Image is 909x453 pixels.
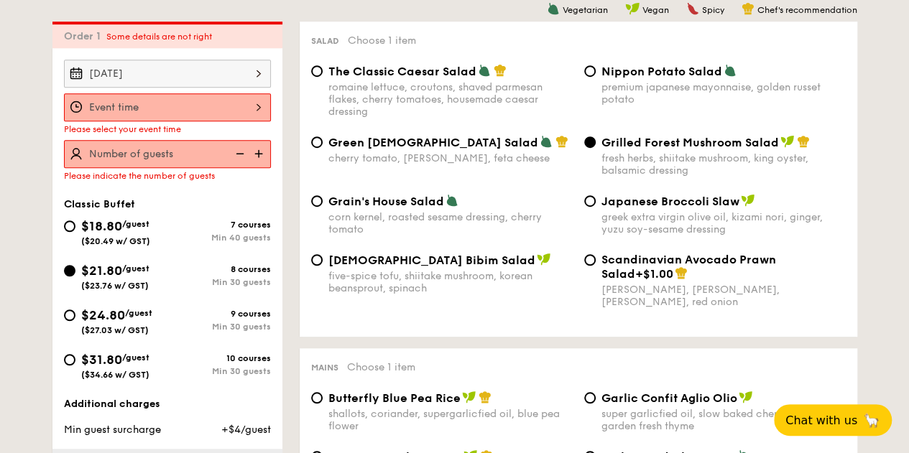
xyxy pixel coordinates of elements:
[601,253,776,281] span: Scandinavian Avocado Prawn Salad
[328,81,573,118] div: romaine lettuce, croutons, shaved parmesan flakes, cherry tomatoes, housemade caesar dressing
[122,219,149,229] span: /guest
[311,136,323,148] input: Green [DEMOGRAPHIC_DATA] Saladcherry tomato, [PERSON_NAME], feta cheese
[757,5,857,15] span: Chef's recommendation
[584,392,596,403] input: Garlic Confit Aglio Oliosuper garlicfied oil, slow baked cherry tomatoes, garden fresh thyme
[328,65,476,78] span: The Classic Caesar Salad
[328,152,573,164] div: cherry tomato, [PERSON_NAME], feta cheese
[311,363,338,373] span: Mains
[167,366,271,376] div: Min 30 guests
[311,254,323,266] input: [DEMOGRAPHIC_DATA] Bibim Saladfive-spice tofu, shiitake mushroom, korean beansprout, spinach
[601,284,846,308] div: [PERSON_NAME], [PERSON_NAME], [PERSON_NAME], red onion
[81,263,122,279] span: $21.80
[328,136,538,149] span: Green [DEMOGRAPHIC_DATA] Salad
[601,65,722,78] span: Nippon Potato Salad
[601,391,737,405] span: Garlic Confit Aglio Olio
[81,236,150,246] span: ($20.49 w/ GST)
[601,152,846,177] div: fresh herbs, shiitake mushroom, king oyster, balsamic dressing
[601,408,846,432] div: super garlicfied oil, slow baked cherry tomatoes, garden fresh thyme
[167,322,271,332] div: Min 30 guests
[625,2,640,15] img: icon-vegan.f8ff3823.svg
[739,391,753,403] img: icon-vegan.f8ff3823.svg
[81,352,122,368] span: $31.80
[81,281,149,291] span: ($23.76 w/ GST)
[785,414,857,427] span: Chat with us
[686,2,699,15] img: icon-spicy.37a8142b.svg
[584,65,596,77] input: Nippon Potato Saladpremium japanese mayonnaise, golden russet potato
[642,5,669,15] span: Vegan
[540,135,553,148] img: icon-vegetarian.fe4039eb.svg
[167,309,271,319] div: 9 courses
[601,136,779,149] span: Grilled Forest Mushroom Salad
[863,412,880,429] span: 🦙
[328,270,573,294] div: five-spice tofu, shiitake mushroom, korean beansprout, spinach
[741,194,755,207] img: icon-vegan.f8ff3823.svg
[780,135,795,148] img: icon-vegan.f8ff3823.svg
[555,135,568,148] img: icon-chef-hat.a58ddaea.svg
[64,397,271,411] div: Additional charges
[122,352,149,363] span: /guest
[478,64,491,77] img: icon-vegetarian.fe4039eb.svg
[167,264,271,274] div: 8 courses
[64,93,271,121] input: Event time
[601,81,846,106] div: premium japanese mayonnaise, golden russet potato
[64,424,161,436] span: Min guest surcharge
[742,2,755,15] img: icon-chef-hat.a58ddaea.svg
[348,34,416,47] span: Choose 1 item
[601,211,846,235] div: greek extra virgin olive oil, kizami nori, ginger, yuzu soy-sesame dressing
[328,253,535,267] span: [DEMOGRAPHIC_DATA] Bibim Salad
[446,194,458,207] img: icon-vegetarian.fe4039eb.svg
[584,136,596,148] input: Grilled Forest Mushroom Saladfresh herbs, shiitake mushroom, king oyster, balsamic dressing
[122,263,149,274] span: /guest
[64,60,271,88] input: Event date
[81,325,149,335] span: ($27.03 w/ GST)
[328,408,573,432] div: shallots, coriander, supergarlicfied oil, blue pea flower
[64,220,75,232] input: $18.80/guest($20.49 w/ GST)7 coursesMin 40 guests
[81,307,125,323] span: $24.80
[167,277,271,287] div: Min 30 guests
[167,233,271,243] div: Min 40 guests
[311,392,323,403] input: Butterfly Blue Pea Riceshallots, coriander, supergarlicfied oil, blue pea flower
[675,266,688,279] img: icon-chef-hat.a58ddaea.svg
[64,124,181,134] span: Please select your event time
[81,218,122,234] span: $18.80
[635,267,673,281] span: +$1.00
[328,391,461,405] span: Butterfly Blue Pea Rice
[494,64,507,77] img: icon-chef-hat.a58ddaea.svg
[797,135,810,148] img: icon-chef-hat.a58ddaea.svg
[724,64,737,77] img: icon-vegetarian.fe4039eb.svg
[311,65,323,77] input: The Classic Caesar Saladromaine lettuce, croutons, shaved parmesan flakes, cherry tomatoes, house...
[64,309,75,321] input: $24.80/guest($27.03 w/ GST)9 coursesMin 30 guests
[584,195,596,207] input: Japanese Broccoli Slawgreek extra virgin olive oil, kizami nori, ginger, yuzu soy-sesame dressing
[64,30,106,42] span: Order 1
[774,404,892,436] button: Chat with us🦙
[702,5,724,15] span: Spicy
[64,171,271,181] div: Please indicate the number of guests
[64,354,75,365] input: $31.80/guest($34.66 w/ GST)10 coursesMin 30 guests
[64,198,135,210] span: Classic Buffet
[537,253,551,266] img: icon-vegan.f8ff3823.svg
[311,195,323,207] input: Grain's House Saladcorn kernel, roasted sesame dressing, cherry tomato
[563,5,608,15] span: Vegetarian
[249,140,271,167] img: icon-add.58712e84.svg
[328,195,444,208] span: Grain's House Salad
[462,391,476,403] img: icon-vegan.f8ff3823.svg
[81,370,149,380] span: ($34.66 w/ GST)
[221,424,270,436] span: +$4/guest
[311,36,339,46] span: Salad
[125,308,152,318] span: /guest
[584,254,596,266] input: Scandinavian Avocado Prawn Salad+$1.00[PERSON_NAME], [PERSON_NAME], [PERSON_NAME], red onion
[328,211,573,235] div: corn kernel, roasted sesame dressing, cherry tomato
[228,140,249,167] img: icon-reduce.1d2dbef1.svg
[64,265,75,276] input: $21.80/guest($23.76 w/ GST)8 coursesMin 30 guests
[347,361,415,373] span: Choose 1 item
[64,140,271,168] input: Number of guests
[479,391,492,403] img: icon-chef-hat.a58ddaea.svg
[106,32,212,42] span: Some details are not right
[167,220,271,230] div: 7 courses
[601,195,739,208] span: Japanese Broccoli Slaw
[547,2,560,15] img: icon-vegetarian.fe4039eb.svg
[167,353,271,363] div: 10 courses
